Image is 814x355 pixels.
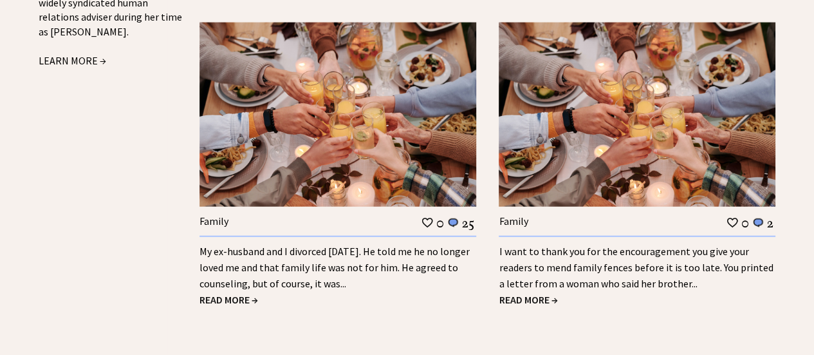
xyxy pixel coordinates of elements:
[499,293,557,306] a: READ MORE →
[447,217,459,229] img: message_round%201.png
[752,217,764,229] img: message_round%201.png
[766,215,774,231] td: 2
[436,215,445,231] td: 0
[741,215,750,231] td: 0
[39,54,106,67] a: LEARN MORE →
[421,216,434,229] img: heart_outline%201.png
[726,216,739,229] img: heart_outline%201.png
[199,245,470,290] a: My ex-husband and I divorced [DATE]. He told me he no longer loved me and that family life was no...
[199,23,476,207] img: family.jpg
[499,23,775,207] img: family.jpg
[461,215,475,231] td: 25
[499,245,773,290] a: I want to thank you for the encouragement you give your readers to mend family fences before it i...
[499,215,528,227] a: Family
[199,215,228,227] a: Family
[199,293,258,306] a: READ MORE →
